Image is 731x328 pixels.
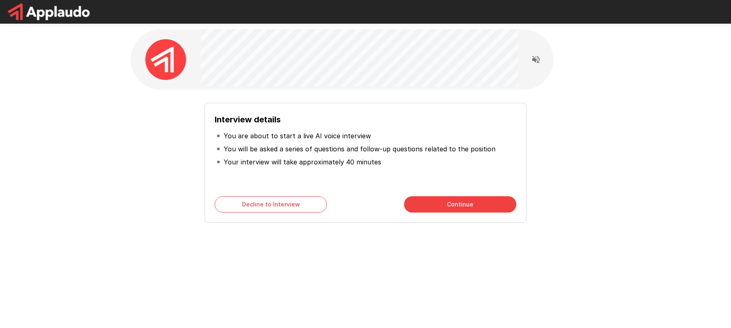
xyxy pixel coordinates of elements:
b: Interview details [215,115,281,124]
p: Your interview will take approximately 40 minutes [224,157,381,167]
button: Decline to Interview [215,196,327,213]
button: Read questions aloud [528,51,544,68]
button: Continue [404,196,516,213]
img: applaudo_avatar.png [145,39,186,80]
p: You will be asked a series of questions and follow-up questions related to the position [224,144,495,154]
p: You are about to start a live AI voice interview [224,131,371,141]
